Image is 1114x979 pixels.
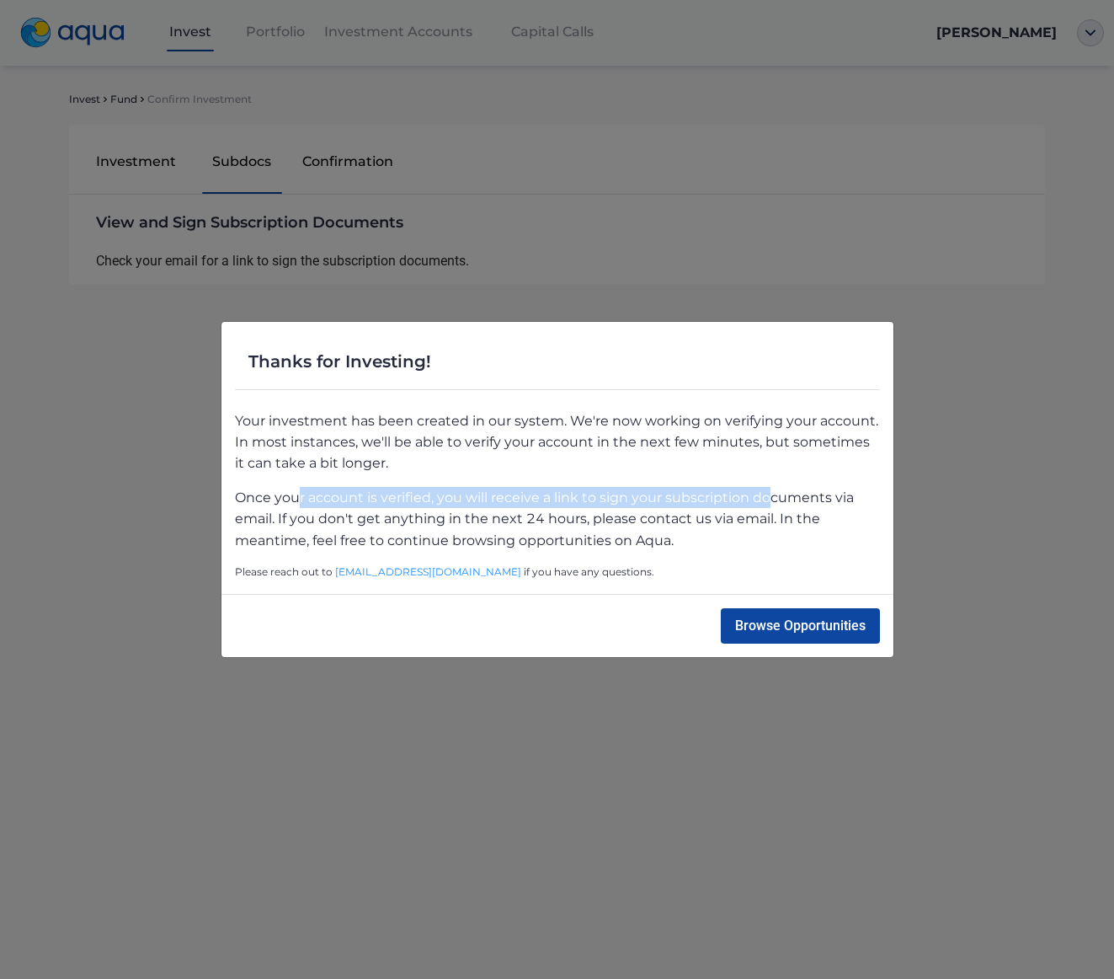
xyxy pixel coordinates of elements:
button: Browse Opportunities [721,608,880,644]
span: Thanks for Investing! [248,349,431,375]
a: [EMAIL_ADDRESS][DOMAIN_NAME] [335,565,521,578]
p: Once your account is verified, you will receive a link to sign your subscription documents via em... [235,487,880,550]
p: Your investment has been created in our system. We're now working on verifying your account. In m... [235,410,880,473]
span: Please reach out to if you have any questions. [235,564,880,580]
